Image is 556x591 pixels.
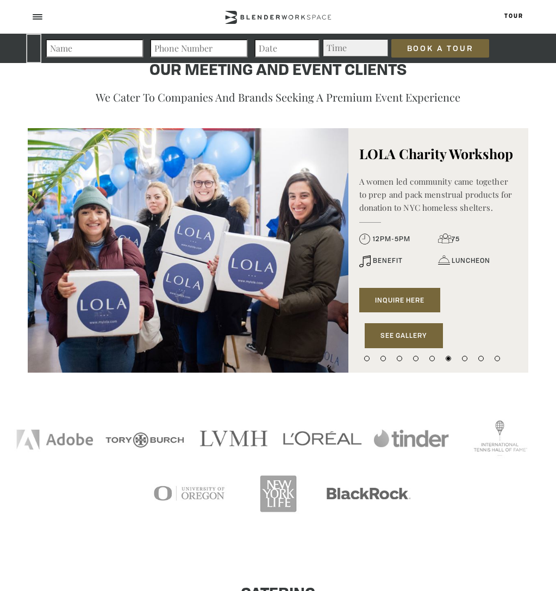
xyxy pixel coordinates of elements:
[46,39,143,58] input: Name
[504,14,523,19] a: Tour
[478,356,484,361] button: 8 of 9
[373,257,403,265] span: BENEFIT
[373,235,410,243] span: 12PM-5PM
[364,356,370,361] button: 1 of 9
[359,175,518,214] p: A women led community came together to prep and pack menstrual products for donation to NYC homel...
[446,356,451,361] button: 6 of 9
[380,356,386,361] button: 2 of 9
[360,452,556,591] iframe: Chat Widget
[82,61,474,81] h4: OUR MEETING AND EVENT CLIENTS
[462,356,467,361] button: 7 of 9
[82,88,474,106] p: We cater to companies and brands seeking a premium event experience
[365,323,443,348] a: See Gallery
[413,356,418,361] button: 4 of 9
[397,356,402,361] button: 3 of 9
[254,39,320,58] input: Date
[452,257,490,265] span: LUNCHEON
[359,144,513,162] h5: LOLA Charity Workshop
[452,235,460,243] span: 75
[359,288,440,313] button: Inquire here
[391,39,489,58] input: Book a Tour
[429,356,435,361] button: 5 of 9
[150,39,248,58] input: Phone Number
[495,356,500,361] button: 9 of 9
